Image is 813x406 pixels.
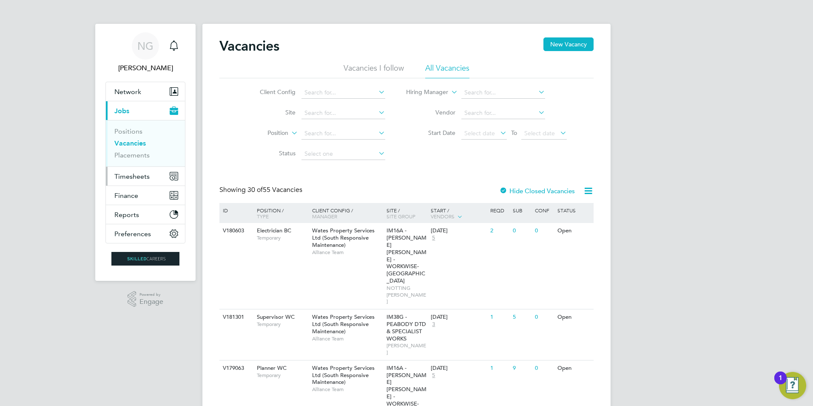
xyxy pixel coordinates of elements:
[114,127,142,135] a: Positions
[533,309,555,325] div: 0
[488,360,510,376] div: 1
[511,360,533,376] div: 9
[555,360,592,376] div: Open
[105,63,185,73] span: Nikki Grassby
[387,342,427,355] span: [PERSON_NAME]
[406,109,455,116] label: Vendor
[257,313,295,320] span: Supervisor WC
[425,63,469,78] li: All Vacancies
[312,335,382,342] span: Alliance Team
[221,360,250,376] div: V179063
[431,314,486,321] div: [DATE]
[105,252,185,266] a: Go to home page
[257,372,308,379] span: Temporary
[312,364,375,386] span: Wates Property Services Ltd (South Responsive Maintenance)
[511,309,533,325] div: 5
[384,203,429,223] div: Site /
[555,203,592,217] div: Status
[106,224,185,243] button: Preferences
[106,82,185,101] button: Network
[387,213,415,220] span: Site Group
[431,365,486,372] div: [DATE]
[301,128,385,140] input: Search for...
[301,148,385,160] input: Select one
[95,24,196,281] nav: Main navigation
[221,223,250,239] div: V180603
[301,107,385,119] input: Search for...
[511,223,533,239] div: 0
[431,227,486,234] div: [DATE]
[114,139,146,147] a: Vacancies
[779,372,806,399] button: Open Resource Center, 1 new notification
[106,167,185,186] button: Timesheets
[431,213,455,220] span: Vendors
[257,321,308,328] span: Temporary
[533,360,555,376] div: 0
[387,227,426,284] span: IM16A - [PERSON_NAME] [PERSON_NAME] - WORKWISE- [GEOGRAPHIC_DATA]
[221,203,250,217] div: ID
[247,109,296,116] label: Site
[779,378,782,389] div: 1
[488,223,510,239] div: 2
[137,40,154,51] span: NG
[219,37,279,54] h2: Vacancies
[247,186,302,194] span: 55 Vacancies
[499,187,575,195] label: Hide Closed Vacancies
[488,309,510,325] div: 1
[139,298,163,306] span: Engage
[509,127,520,138] span: To
[114,211,139,219] span: Reports
[247,186,263,194] span: 30 of
[312,386,382,393] span: Alliance Team
[105,32,185,73] a: NG[PERSON_NAME]
[312,227,375,249] span: Wates Property Services Ltd (South Responsive Maintenance)
[106,101,185,120] button: Jobs
[257,234,308,241] span: Temporary
[247,149,296,157] label: Status
[310,203,384,223] div: Client Config /
[114,88,141,96] span: Network
[239,129,288,137] label: Position
[106,120,185,166] div: Jobs
[488,203,510,217] div: Reqd
[387,313,426,342] span: IM38G - PEABODY DTD & SPECIALIST WORKS
[431,234,436,242] span: 5
[114,172,150,180] span: Timesheets
[106,186,185,205] button: Finance
[344,63,404,78] li: Vacancies I follow
[431,321,436,328] span: 3
[461,107,545,119] input: Search for...
[139,291,163,298] span: Powered by
[461,87,545,99] input: Search for...
[114,230,151,238] span: Preferences
[387,285,427,305] span: NOTTING [PERSON_NAME]
[524,129,555,137] span: Select date
[114,192,138,200] span: Finance
[257,213,269,220] span: Type
[431,372,436,379] span: 5
[464,129,495,137] span: Select date
[111,252,179,266] img: skilledcareers-logo-retina.png
[257,227,291,234] span: Electrician BC
[312,249,382,256] span: Alliance Team
[555,223,592,239] div: Open
[429,203,488,224] div: Start /
[312,313,375,335] span: Wates Property Services Ltd (South Responsive Maintenance)
[543,37,594,51] button: New Vacancy
[511,203,533,217] div: Sub
[533,223,555,239] div: 0
[114,151,150,159] a: Placements
[406,129,455,137] label: Start Date
[301,87,385,99] input: Search for...
[128,291,164,307] a: Powered byEngage
[106,205,185,224] button: Reports
[257,364,287,372] span: Planner WC
[250,203,310,223] div: Position /
[533,203,555,217] div: Conf
[219,186,304,194] div: Showing
[399,88,448,97] label: Hiring Manager
[221,309,250,325] div: V181301
[312,213,337,220] span: Manager
[247,88,296,96] label: Client Config
[114,107,129,115] span: Jobs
